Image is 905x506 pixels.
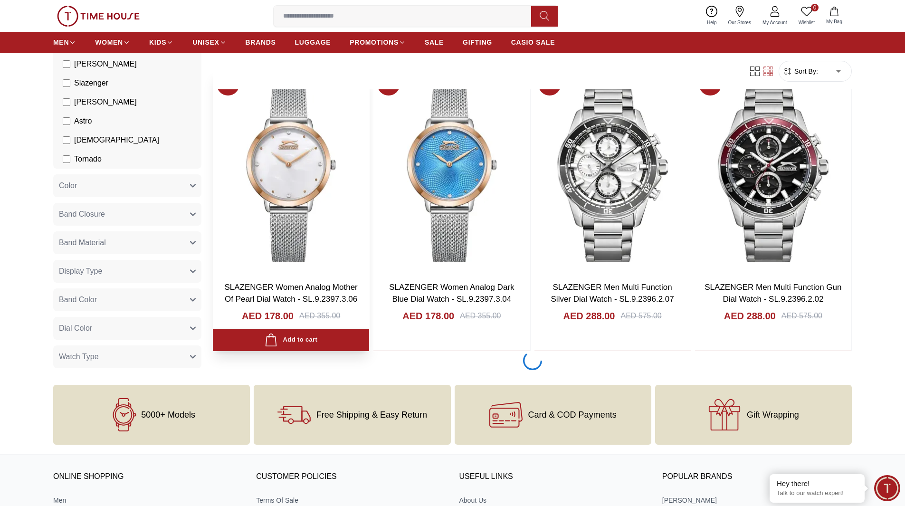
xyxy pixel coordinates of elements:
[747,410,799,420] span: Gift Wrapping
[59,266,102,277] span: Display Type
[620,310,661,322] div: AED 575.00
[74,96,137,108] span: [PERSON_NAME]
[246,34,276,51] a: BRANDS
[53,38,69,47] span: MEN
[534,69,691,273] img: SLAZENGER Men Multi Function Silver Dial Watch - SL.9.2396.2.07
[63,79,70,87] input: Slazenger
[695,69,851,273] img: SLAZENGER Men Multi Function Gun Dial Watch - SL.9.2396.2.02
[402,309,454,323] h4: AED 178.00
[795,19,819,26] span: Wishlist
[459,470,649,484] h3: USEFUL LINKS
[723,4,757,28] a: Our Stores
[53,288,201,311] button: Band Color
[242,309,294,323] h4: AED 178.00
[265,334,317,346] div: Add to cart
[59,323,92,334] span: Dial Color
[822,18,846,25] span: My Bag
[511,38,555,47] span: CASIO SALE
[149,38,166,47] span: KIDS
[528,410,617,420] span: Card & COD Payments
[63,117,70,125] input: Astro
[213,329,369,351] button: Add to cart
[53,231,201,254] button: Band Material
[149,34,173,51] a: KIDS
[724,19,755,26] span: Our Stores
[74,153,102,165] span: Tornado
[425,38,444,47] span: SALE
[811,4,819,11] span: 0
[256,470,446,484] h3: CUSTOMER POLICIES
[192,34,226,51] a: UNISEX
[53,260,201,283] button: Display Type
[459,496,649,505] a: About Us
[299,310,340,322] div: AED 355.00
[793,4,820,28] a: 0Wishlist
[59,237,106,248] span: Band Material
[63,136,70,144] input: [DEMOGRAPHIC_DATA]
[781,310,822,322] div: AED 575.00
[316,410,427,420] span: Free Shipping & Easy Return
[53,34,76,51] a: MEN
[74,134,159,146] span: [DEMOGRAPHIC_DATA]
[53,317,201,340] button: Dial Color
[192,38,219,47] span: UNISEX
[224,283,357,304] a: SLAZENGER Women Analog Mother Of Pearl Dial Watch - SL.9.2397.3.06
[463,38,492,47] span: GIFTING
[63,60,70,68] input: [PERSON_NAME]
[59,294,97,306] span: Band Color
[373,69,530,273] img: SLAZENGER Women Analog Dark Blue Dial Watch - SL.9.2397.3.04
[551,283,674,304] a: SLAZENGER Men Multi Function Silver Dial Watch - SL.9.2396.2.07
[57,6,140,27] img: ...
[874,475,900,501] div: Chat Widget
[705,283,841,304] a: SLAZENGER Men Multi Function Gun Dial Watch - SL.9.2396.2.02
[350,34,406,51] a: PROMOTIONS
[59,209,105,220] span: Band Closure
[246,38,276,47] span: BRANDS
[295,34,331,51] a: LUGGAGE
[662,470,852,484] h3: Popular Brands
[74,58,137,70] span: [PERSON_NAME]
[463,34,492,51] a: GIFTING
[59,180,77,191] span: Color
[95,34,130,51] a: WOMEN
[53,203,201,226] button: Band Closure
[820,5,848,27] button: My Bag
[701,4,723,28] a: Help
[53,345,201,368] button: Watch Type
[759,19,791,26] span: My Account
[350,38,399,47] span: PROMOTIONS
[563,309,615,323] h4: AED 288.00
[425,34,444,51] a: SALE
[777,489,857,497] p: Talk to our watch expert!
[63,155,70,163] input: Tornado
[703,19,721,26] span: Help
[295,38,331,47] span: LUGGAGE
[74,77,108,89] span: Slazenger
[63,98,70,106] input: [PERSON_NAME]
[777,479,857,488] div: Hey there!
[53,174,201,197] button: Color
[256,496,446,505] a: Terms Of Sale
[511,34,555,51] a: CASIO SALE
[213,69,369,273] img: SLAZENGER Women Analog Mother Of Pearl Dial Watch - SL.9.2397.3.06
[141,410,195,420] span: 5000+ Models
[389,283,514,304] a: SLAZENGER Women Analog Dark Blue Dial Watch - SL.9.2397.3.04
[662,496,852,505] a: [PERSON_NAME]
[59,351,99,363] span: Watch Type
[53,470,243,484] h3: ONLINE SHOPPING
[74,115,92,127] span: Astro
[792,67,818,76] span: Sort By:
[783,67,818,76] button: Sort By:
[460,310,501,322] div: AED 355.00
[95,38,123,47] span: WOMEN
[53,496,243,505] a: Men
[724,309,776,323] h4: AED 288.00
